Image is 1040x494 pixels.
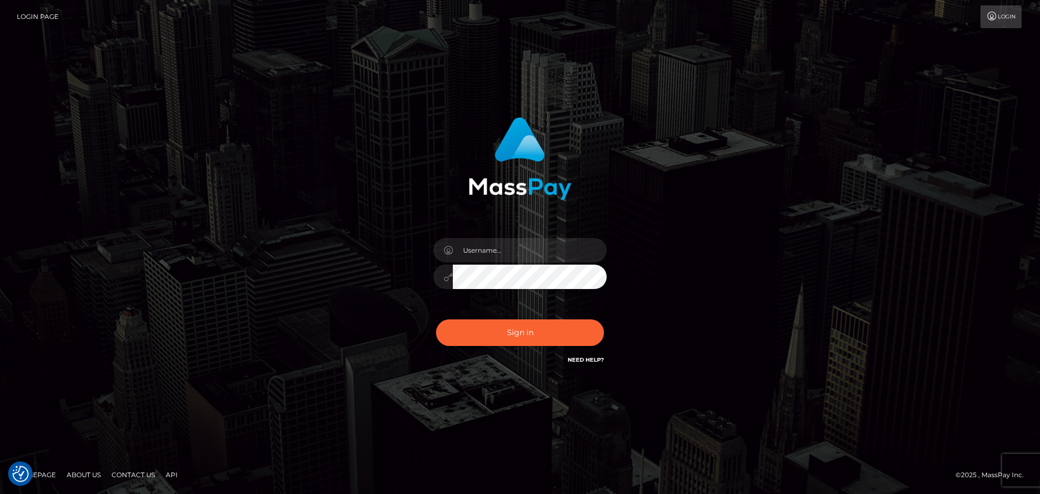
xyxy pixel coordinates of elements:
[62,466,105,483] a: About Us
[17,5,58,28] a: Login Page
[469,117,571,200] img: MassPay Login
[980,5,1022,28] a: Login
[12,466,29,482] img: Revisit consent button
[12,466,60,483] a: Homepage
[955,469,1032,481] div: © 2025 , MassPay Inc.
[453,238,607,262] input: Username...
[436,319,604,346] button: Sign in
[12,466,29,482] button: Consent Preferences
[107,466,159,483] a: Contact Us
[161,466,182,483] a: API
[568,356,604,363] a: Need Help?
